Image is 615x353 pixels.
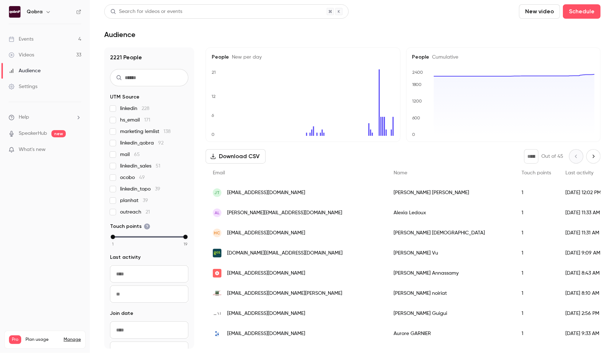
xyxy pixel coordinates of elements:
span: New per day [229,55,262,60]
span: [EMAIL_ADDRESS][DOMAIN_NAME] [227,229,305,237]
a: SpeakerHub [19,130,47,137]
div: 1 [514,303,558,324]
div: max [183,235,188,239]
div: 1 [514,283,558,303]
input: From [110,321,188,339]
span: [EMAIL_ADDRESS][DOMAIN_NAME][PERSON_NAME] [227,290,342,297]
iframe: Noticeable Trigger [73,147,81,153]
div: [DATE] 11:31 AM [558,223,609,243]
text: 6 [211,113,214,118]
div: [PERSON_NAME] [DEMOGRAPHIC_DATA] [386,223,514,243]
text: 1800 [412,82,422,87]
div: Audience [9,67,41,74]
h6: Qobra [27,8,42,15]
div: [PERSON_NAME] Annassamy [386,263,514,283]
img: iwd.io [213,309,221,318]
span: ocobo [120,174,145,181]
span: marketing lemlist [120,128,171,135]
span: 39 [155,187,160,192]
text: 600 [412,115,420,120]
span: 19 [184,241,187,247]
span: What's new [19,146,46,153]
span: new [51,130,66,137]
span: AL [215,210,220,216]
div: [DATE] 9:09 AM [558,243,609,263]
text: 12 [211,94,216,99]
div: Alexia Ledoux [386,203,514,223]
span: [EMAIL_ADDRESS][DOMAIN_NAME] [227,310,305,317]
img: groupe-maurin.com [213,289,221,298]
span: Pro [9,335,21,344]
span: hs_email [120,116,150,124]
div: min [111,235,115,239]
div: Aurore GARNIER [386,324,514,344]
span: [EMAIL_ADDRESS][DOMAIN_NAME] [227,330,305,338]
input: To [110,285,188,303]
span: Last activity [565,170,593,175]
button: New video [519,4,560,19]
text: 21 [212,70,216,75]
span: 39 [143,198,148,203]
h1: 2221 People [110,53,188,62]
div: 1 [514,203,558,223]
span: [DOMAIN_NAME][EMAIL_ADDRESS][DOMAIN_NAME] [227,249,343,257]
span: UTM Source [110,93,139,101]
button: Download CSV [206,149,266,164]
span: 228 [142,106,150,111]
text: 1200 [412,99,422,104]
text: 0 [211,132,215,137]
div: [PERSON_NAME] noiriat [386,283,514,303]
li: help-dropdown-opener [9,114,81,121]
span: mail [120,151,140,158]
span: [PERSON_NAME][EMAIL_ADDRESS][DOMAIN_NAME] [227,209,342,217]
div: [DATE] 8:43 AM [558,263,609,283]
div: [DATE] 2:56 PM [558,303,609,324]
h1: Audience [104,30,136,39]
text: 2400 [412,70,423,75]
span: 1 [112,241,114,247]
span: planhat [120,197,148,204]
p: Out of 45 [541,153,563,160]
span: Name [394,170,407,175]
span: 21 [146,210,150,215]
span: Last activity [110,254,141,261]
button: Next page [586,149,601,164]
span: Help [19,114,29,121]
span: 49 [139,175,145,180]
span: 65 [134,152,140,157]
input: From [110,265,188,283]
span: Touch points [522,170,551,175]
div: [PERSON_NAME] [PERSON_NAME] [386,183,514,203]
span: 138 [164,129,171,134]
span: [EMAIL_ADDRESS][DOMAIN_NAME] [227,189,305,197]
span: 92 [158,141,164,146]
span: 51 [156,164,160,169]
span: linkedin [120,105,150,112]
div: 1 [514,263,558,283]
div: Search for videos or events [110,8,182,15]
span: 171 [144,118,150,123]
div: 1 [514,243,558,263]
span: linkedin_sales [120,162,160,170]
h5: People [212,54,394,61]
div: 1 [514,324,558,344]
span: Plan usage [26,337,59,343]
span: outreach [120,208,150,216]
div: Events [9,36,33,43]
img: Qobra [9,6,20,18]
div: [DATE] 11:33 AM [558,203,609,223]
span: [EMAIL_ADDRESS][DOMAIN_NAME] [227,270,305,277]
span: HC [214,230,220,236]
button: Schedule [563,4,601,19]
span: Touch points [110,223,150,230]
img: superprof.com [213,269,221,278]
div: [DATE] 12:02 PM [558,183,609,203]
span: linkedin_topo [120,185,160,193]
div: [DATE] 8:10 AM [558,283,609,303]
div: Settings [9,83,37,90]
div: [DATE] 9:33 AM [558,324,609,344]
div: [PERSON_NAME] Guigui [386,303,514,324]
span: Join date [110,310,133,317]
img: go1.com [213,249,221,257]
div: 1 [514,223,558,243]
